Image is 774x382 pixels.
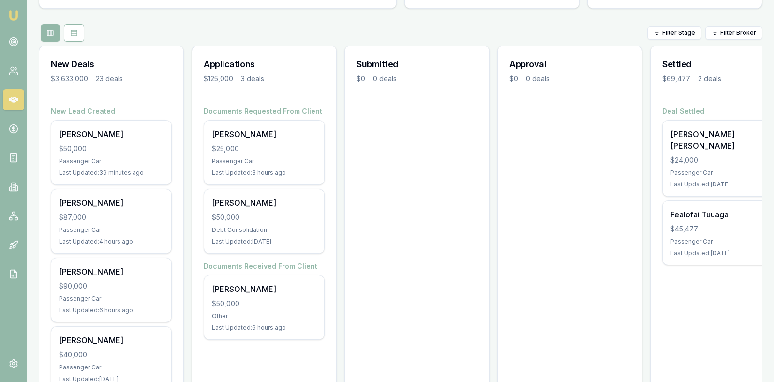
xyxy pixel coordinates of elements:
[212,238,316,245] div: Last Updated: [DATE]
[662,29,695,37] span: Filter Stage
[51,107,172,116] h4: New Lead Created
[59,213,164,222] div: $87,000
[212,226,316,234] div: Debt Consolidation
[212,169,316,177] div: Last Updated: 3 hours ago
[59,157,164,165] div: Passenger Car
[59,281,164,291] div: $90,000
[526,74,550,84] div: 0 deals
[51,58,172,71] h3: New Deals
[509,58,630,71] h3: Approval
[698,74,721,84] div: 2 deals
[705,26,762,40] button: Filter Broker
[204,261,325,271] h4: Documents Received From Client
[59,238,164,245] div: Last Updated: 4 hours ago
[373,74,397,84] div: 0 deals
[212,299,316,308] div: $50,000
[212,283,316,295] div: [PERSON_NAME]
[59,335,164,346] div: [PERSON_NAME]
[59,266,164,277] div: [PERSON_NAME]
[96,74,123,84] div: 23 deals
[241,74,264,84] div: 3 deals
[59,364,164,371] div: Passenger Car
[212,213,316,222] div: $50,000
[212,324,316,332] div: Last Updated: 6 hours ago
[357,74,365,84] div: $0
[204,74,233,84] div: $125,000
[212,128,316,140] div: [PERSON_NAME]
[357,58,477,71] h3: Submitted
[59,226,164,234] div: Passenger Car
[59,295,164,303] div: Passenger Car
[212,157,316,165] div: Passenger Car
[212,197,316,209] div: [PERSON_NAME]
[204,58,325,71] h3: Applications
[59,128,164,140] div: [PERSON_NAME]
[720,29,756,37] span: Filter Broker
[51,74,88,84] div: $3,633,000
[647,26,701,40] button: Filter Stage
[59,197,164,209] div: [PERSON_NAME]
[8,10,19,21] img: emu-icon-u.png
[212,312,316,320] div: Other
[59,169,164,177] div: Last Updated: 39 minutes ago
[509,74,518,84] div: $0
[59,350,164,360] div: $40,000
[59,144,164,153] div: $50,000
[204,107,325,116] h4: Documents Requested From Client
[212,144,316,153] div: $25,000
[662,74,690,84] div: $69,477
[59,306,164,314] div: Last Updated: 6 hours ago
